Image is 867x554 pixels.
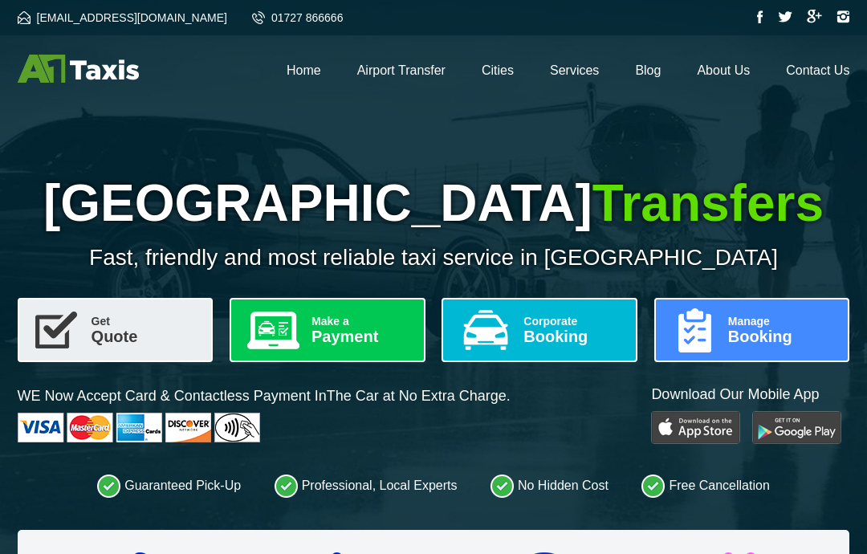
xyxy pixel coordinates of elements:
a: Make aPayment [230,298,425,362]
img: Google Play [752,411,841,444]
li: Guaranteed Pick-Up [97,474,241,498]
span: Transfers [592,174,824,232]
p: Download Our Mobile App [651,385,849,405]
li: Professional, Local Experts [275,474,458,498]
a: 01727 866666 [252,11,344,24]
p: WE Now Accept Card & Contactless Payment In [18,386,511,406]
li: No Hidden Cost [490,474,609,498]
a: Airport Transfer [357,63,446,77]
a: [EMAIL_ADDRESS][DOMAIN_NAME] [18,11,227,24]
img: Twitter [778,11,792,22]
img: A1 Taxis St Albans LTD [18,55,139,83]
span: Get [92,316,199,327]
span: The Car at No Extra Charge. [327,388,511,404]
a: Blog [635,63,661,77]
img: Instagram [836,10,849,23]
a: About Us [697,63,750,77]
a: Services [550,63,599,77]
a: Cities [482,63,514,77]
img: Cards [18,413,260,442]
span: Manage [728,316,836,327]
span: Make a [311,316,411,327]
a: Home [287,63,321,77]
a: Contact Us [786,63,849,77]
li: Free Cancellation [641,474,769,498]
span: Corporate [523,316,623,327]
a: ManageBooking [654,298,850,362]
img: Facebook [757,10,763,23]
h1: [GEOGRAPHIC_DATA] [18,173,850,233]
p: Fast, friendly and most reliable taxi service in [GEOGRAPHIC_DATA] [18,245,850,271]
a: GetQuote [18,298,214,362]
img: Google Plus [807,10,822,23]
img: Play Store [651,411,740,444]
a: CorporateBooking [442,298,637,362]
